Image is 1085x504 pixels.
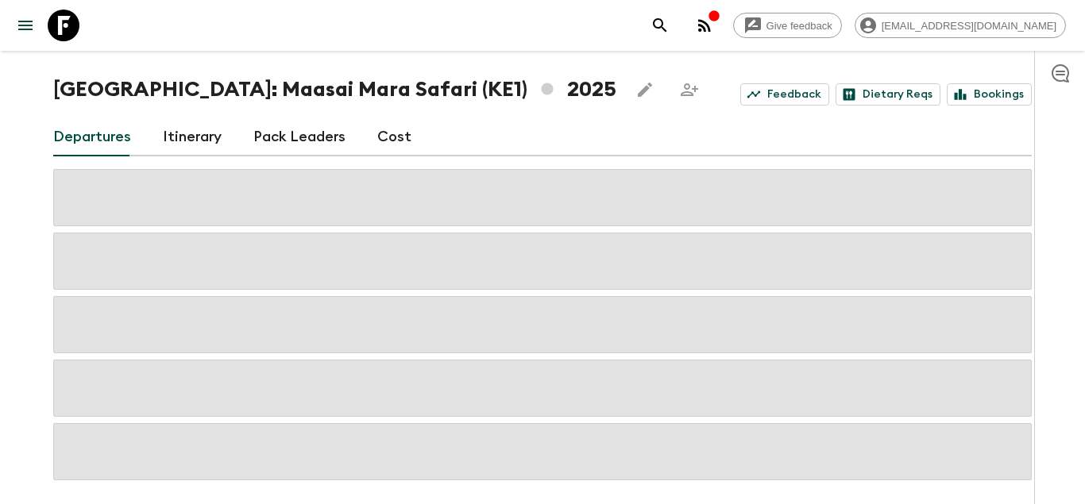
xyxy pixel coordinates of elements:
button: menu [10,10,41,41]
span: Give feedback [758,20,841,32]
button: Edit this itinerary [629,74,661,106]
a: Cost [377,118,411,156]
span: [EMAIL_ADDRESS][DOMAIN_NAME] [873,20,1065,32]
button: search adventures [644,10,676,41]
span: Share this itinerary [674,74,705,106]
div: [EMAIL_ADDRESS][DOMAIN_NAME] [855,13,1066,38]
h1: [GEOGRAPHIC_DATA]: Maasai Mara Safari (KE1) 2025 [53,74,616,106]
a: Feedback [740,83,829,106]
a: Give feedback [733,13,842,38]
a: Dietary Reqs [836,83,940,106]
a: Departures [53,118,131,156]
a: Bookings [947,83,1032,106]
a: Itinerary [163,118,222,156]
a: Pack Leaders [253,118,346,156]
